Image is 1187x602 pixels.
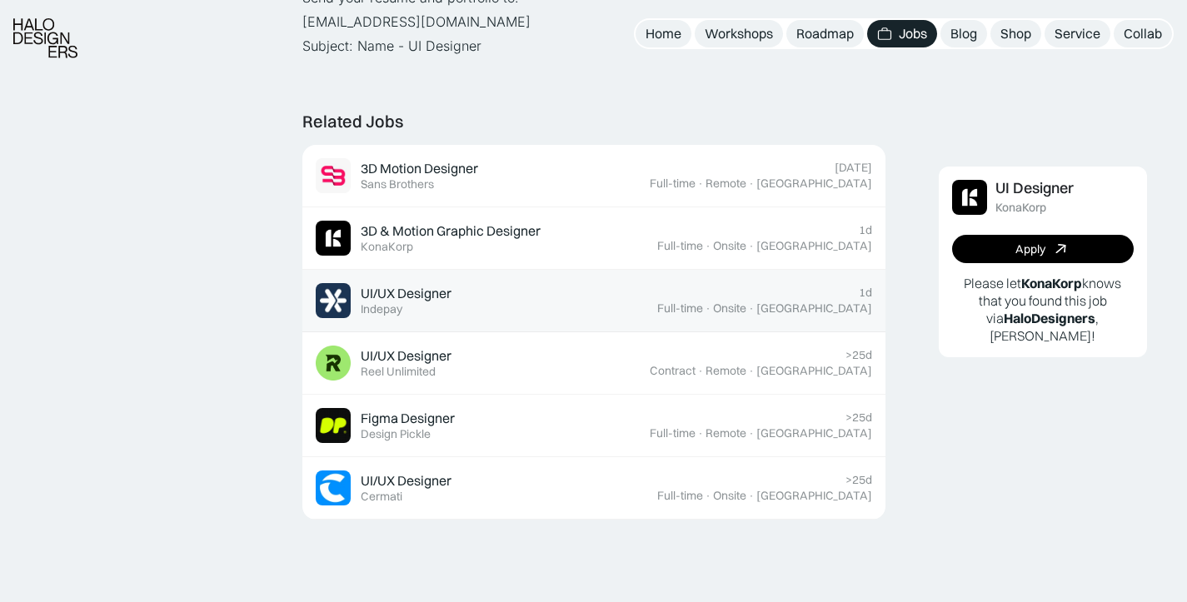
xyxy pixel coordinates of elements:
[316,158,351,193] img: Job Image
[657,301,703,316] div: Full-time
[748,364,755,378] div: ·
[713,301,746,316] div: Onsite
[361,302,402,316] div: Indepay
[361,160,478,177] div: 3D Motion Designer
[705,25,773,42] div: Workshops
[316,221,351,256] img: Job Image
[302,332,885,395] a: Job ImageUI/UX DesignerReel Unlimited>25dContract·Remote·[GEOGRAPHIC_DATA]
[713,239,746,253] div: Onsite
[1021,275,1082,291] b: KonaKorp
[1015,242,1045,256] div: Apply
[1124,25,1162,42] div: Collab
[859,223,872,237] div: 1d
[706,426,746,440] div: Remote
[650,177,696,191] div: Full-time
[1045,20,1110,47] a: Service
[316,470,351,505] img: Job Image
[756,301,872,316] div: [GEOGRAPHIC_DATA]
[316,346,351,381] img: Job Image
[361,490,402,504] div: Cermati
[302,270,885,332] a: Job ImageUI/UX DesignerIndepay1dFull-time·Onsite·[GEOGRAPHIC_DATA]
[796,25,854,42] div: Roadmap
[952,180,987,215] img: Job Image
[657,239,703,253] div: Full-time
[657,489,703,503] div: Full-time
[650,364,696,378] div: Contract
[361,240,413,254] div: KonaKorp
[705,301,711,316] div: ·
[845,348,872,362] div: >25d
[361,427,431,441] div: Design Pickle
[646,25,681,42] div: Home
[302,112,403,132] div: Related Jobs
[1055,25,1100,42] div: Service
[952,275,1134,344] p: Please let knows that you found this job via , [PERSON_NAME]!
[695,20,783,47] a: Workshops
[706,177,746,191] div: Remote
[748,177,755,191] div: ·
[748,426,755,440] div: ·
[845,473,872,487] div: >25d
[697,364,704,378] div: ·
[302,145,885,207] a: Job Image3D Motion DesignerSans Brothers[DATE]Full-time·Remote·[GEOGRAPHIC_DATA]
[859,286,872,300] div: 1d
[361,177,434,192] div: Sans Brothers
[756,364,872,378] div: [GEOGRAPHIC_DATA]
[786,20,864,47] a: Roadmap
[995,201,1046,215] div: KonaKorp
[1000,25,1031,42] div: Shop
[697,177,704,191] div: ·
[316,408,351,443] img: Job Image
[302,207,885,270] a: Job Image3D & Motion Graphic DesignerKonaKorp1dFull-time·Onsite·[GEOGRAPHIC_DATA]
[756,177,872,191] div: [GEOGRAPHIC_DATA]
[302,457,885,520] a: Job ImageUI/UX DesignerCermati>25dFull-time·Onsite·[GEOGRAPHIC_DATA]
[748,239,755,253] div: ·
[705,489,711,503] div: ·
[706,364,746,378] div: Remote
[713,489,746,503] div: Onsite
[650,426,696,440] div: Full-time
[995,180,1074,197] div: UI Designer
[1004,310,1095,326] b: HaloDesigners
[756,426,872,440] div: [GEOGRAPHIC_DATA]
[940,20,987,47] a: Blog
[361,347,451,365] div: UI/UX Designer
[867,20,937,47] a: Jobs
[952,235,1134,263] a: Apply
[697,426,704,440] div: ·
[361,222,541,240] div: 3D & Motion Graphic Designer
[636,20,691,47] a: Home
[899,25,927,42] div: Jobs
[1114,20,1172,47] a: Collab
[748,489,755,503] div: ·
[748,301,755,316] div: ·
[361,472,451,490] div: UI/UX Designer
[302,395,885,457] a: Job ImageFigma DesignerDesign Pickle>25dFull-time·Remote·[GEOGRAPHIC_DATA]
[756,489,872,503] div: [GEOGRAPHIC_DATA]
[705,239,711,253] div: ·
[990,20,1041,47] a: Shop
[361,410,455,427] div: Figma Designer
[835,161,872,175] div: [DATE]
[361,285,451,302] div: UI/UX Designer
[361,365,436,379] div: Reel Unlimited
[950,25,977,42] div: Blog
[845,410,872,425] div: >25d
[316,283,351,318] img: Job Image
[756,239,872,253] div: [GEOGRAPHIC_DATA]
